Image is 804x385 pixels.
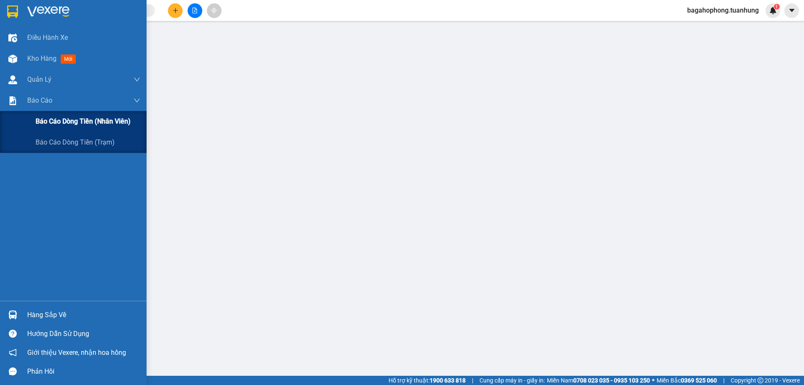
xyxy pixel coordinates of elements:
span: bagahophong.tuanhung [680,5,765,16]
img: warehouse-icon [8,34,17,42]
strong: 0369 525 060 [681,377,717,384]
img: icon-new-feature [769,7,777,14]
div: Phản hồi [27,365,140,378]
img: warehouse-icon [8,310,17,319]
span: Báo cáo dòng tiền (trạm) [36,137,115,147]
span: down [134,76,140,83]
span: plus [173,8,178,13]
span: caret-down [788,7,796,14]
sup: 1 [774,4,780,10]
span: Quản Lý [27,74,52,85]
button: caret-down [784,3,799,18]
span: ⚪️ [652,379,655,382]
strong: 0708 023 035 - 0935 103 250 [573,377,650,384]
img: logo-vxr [7,5,18,18]
span: Giới thiệu Vexere, nhận hoa hồng [27,347,126,358]
span: Kho hàng [27,54,57,62]
button: aim [207,3,222,18]
span: Báo cáo dòng tiền (nhân viên) [36,116,131,127]
div: Hàng sắp về [27,309,140,321]
span: question-circle [9,330,17,338]
div: Hướng dẫn sử dụng [27,328,140,340]
span: notification [9,349,17,357]
span: Cung cấp máy in - giấy in: [479,376,545,385]
span: file-add [192,8,198,13]
span: Báo cáo [27,95,52,106]
img: warehouse-icon [8,54,17,63]
button: file-add [188,3,202,18]
button: plus [168,3,183,18]
strong: 1900 633 818 [430,377,466,384]
span: down [134,97,140,104]
span: 1 [775,4,778,10]
span: copyright [758,377,763,383]
img: warehouse-icon [8,75,17,84]
span: Miền Nam [547,376,650,385]
span: Miền Bắc [657,376,717,385]
span: mới [61,54,76,64]
span: | [723,376,724,385]
img: solution-icon [8,96,17,105]
span: aim [211,8,217,13]
span: message [9,367,17,375]
span: Hỗ trợ kỹ thuật: [389,376,466,385]
span: | [472,376,473,385]
span: Điều hành xe [27,32,68,43]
